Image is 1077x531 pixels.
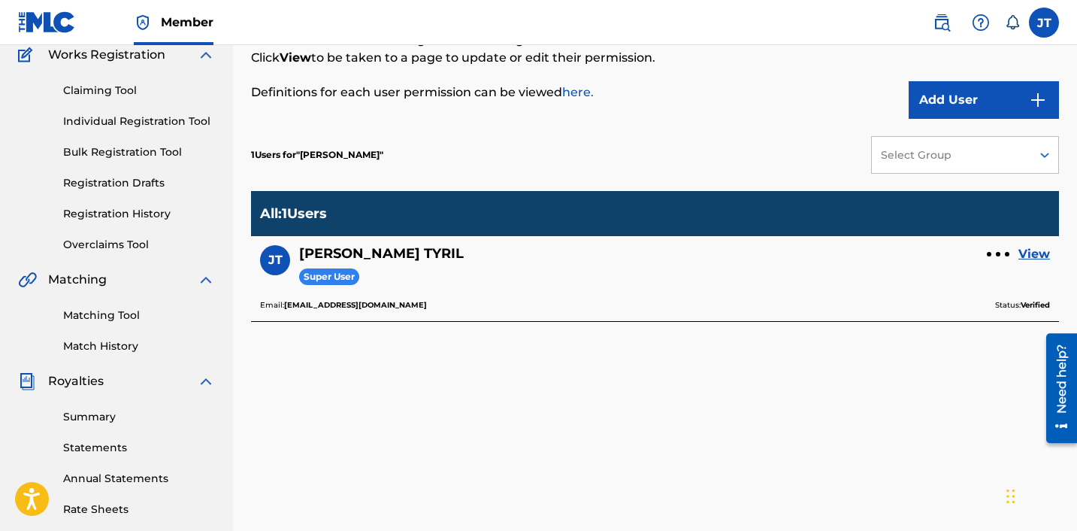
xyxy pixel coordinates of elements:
[927,8,957,38] a: Public Search
[284,300,427,310] b: [EMAIL_ADDRESS][DOMAIN_NAME]
[268,251,283,269] span: JT
[63,237,215,253] a: Overclaims Tool
[881,147,1021,163] div: Select Group
[18,372,36,390] img: Royalties
[63,175,215,191] a: Registration Drafts
[1035,327,1077,448] iframe: Resource Center
[63,471,215,487] a: Annual Statements
[197,271,215,289] img: expand
[197,46,215,64] img: expand
[299,245,464,262] h5: JOEL TYRIL
[995,299,1050,312] p: Status:
[18,46,38,64] img: Works Registration
[260,205,327,222] p: All : 1 Users
[134,14,152,32] img: Top Rightsholder
[48,46,165,64] span: Works Registration
[966,8,996,38] div: Help
[1018,245,1050,263] a: View
[197,372,215,390] img: expand
[296,149,383,160] span: JOEL TYRIL
[63,114,215,129] a: Individual Registration Tool
[1029,91,1047,109] img: 9d2ae6d4665cec9f34b9.svg
[63,144,215,160] a: Bulk Registration Tool
[1005,15,1020,30] div: Notifications
[260,299,427,312] p: Email:
[972,14,990,32] img: help
[933,14,951,32] img: search
[1002,459,1077,531] iframe: Chat Widget
[909,81,1059,119] button: Add User
[1006,474,1015,519] div: Drag
[251,31,873,67] p: Click the to the right of an existing user's name to re-send their invite or remove them. Click t...
[63,338,215,354] a: Match History
[63,502,215,517] a: Rate Sheets
[63,83,215,99] a: Claiming Tool
[251,83,873,102] p: Definitions for each user permission can be viewed
[18,271,37,289] img: Matching
[63,440,215,456] a: Statements
[63,308,215,323] a: Matching Tool
[48,372,104,390] span: Royalties
[562,85,594,99] a: here.
[63,206,215,222] a: Registration History
[63,409,215,425] a: Summary
[48,271,107,289] span: Matching
[1021,300,1050,310] b: Verified
[280,50,311,65] strong: View
[299,269,359,286] span: Super User
[251,149,296,160] span: 1 Users for
[161,14,213,31] span: Member
[1029,8,1059,38] div: User Menu
[18,11,76,33] img: MLC Logo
